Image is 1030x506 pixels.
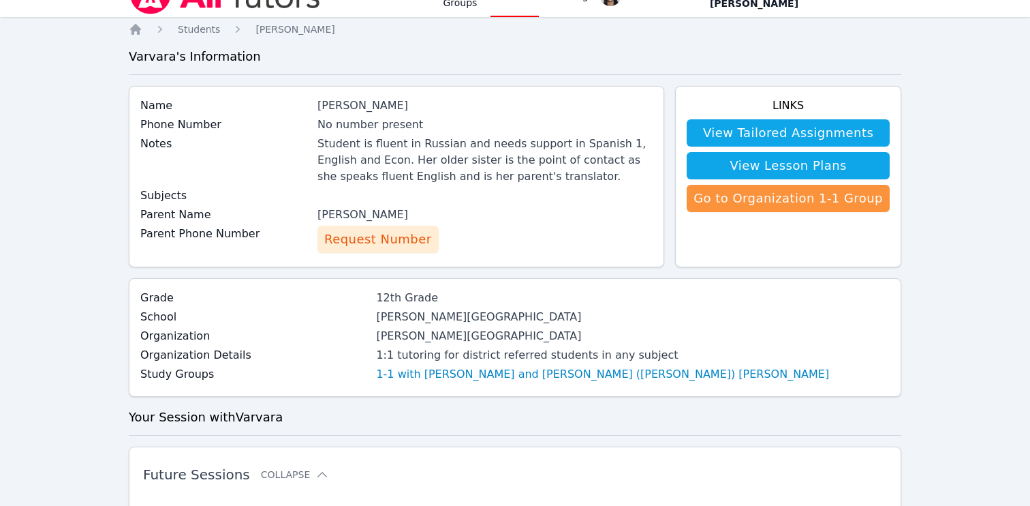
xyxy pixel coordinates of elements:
[255,24,334,35] span: [PERSON_NAME]
[317,136,653,185] div: Student is fluent in Russian and needs support in Spanish 1, English and Econ. Her older sister i...
[140,98,309,114] label: Name
[317,98,653,114] div: [PERSON_NAME]
[140,117,309,133] label: Phone Number
[143,466,250,483] span: Future Sessions
[376,309,829,325] div: [PERSON_NAME][GEOGRAPHIC_DATA]
[376,366,829,383] a: 1-1 with [PERSON_NAME] and [PERSON_NAME] ([PERSON_NAME]) [PERSON_NAME]
[376,328,829,344] div: [PERSON_NAME][GEOGRAPHIC_DATA]
[687,98,890,114] h4: Links
[317,117,653,133] div: No number present
[324,230,431,249] span: Request Number
[376,290,829,306] div: 12th Grade
[140,290,368,306] label: Grade
[687,152,890,179] a: View Lesson Plans
[255,23,334,36] a: [PERSON_NAME]
[317,226,438,253] button: Request Number
[140,366,368,383] label: Study Groups
[140,207,309,223] label: Parent Name
[129,47,901,66] h3: Varvara 's Information
[140,226,309,242] label: Parent Phone Number
[140,347,368,363] label: Organization Details
[140,136,309,152] label: Notes
[140,188,309,204] label: Subjects
[261,468,329,481] button: Collapse
[129,408,901,427] h3: Your Session with Varvara
[178,23,220,36] a: Students
[140,328,368,344] label: Organization
[317,207,653,223] div: [PERSON_NAME]
[129,23,901,36] nav: Breadcrumb
[140,309,368,325] label: School
[687,185,890,212] a: Go to Organization 1-1 Group
[376,347,829,363] div: 1:1 tutoring for district referred students in any subject
[178,24,220,35] span: Students
[687,119,890,147] a: View Tailored Assignments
